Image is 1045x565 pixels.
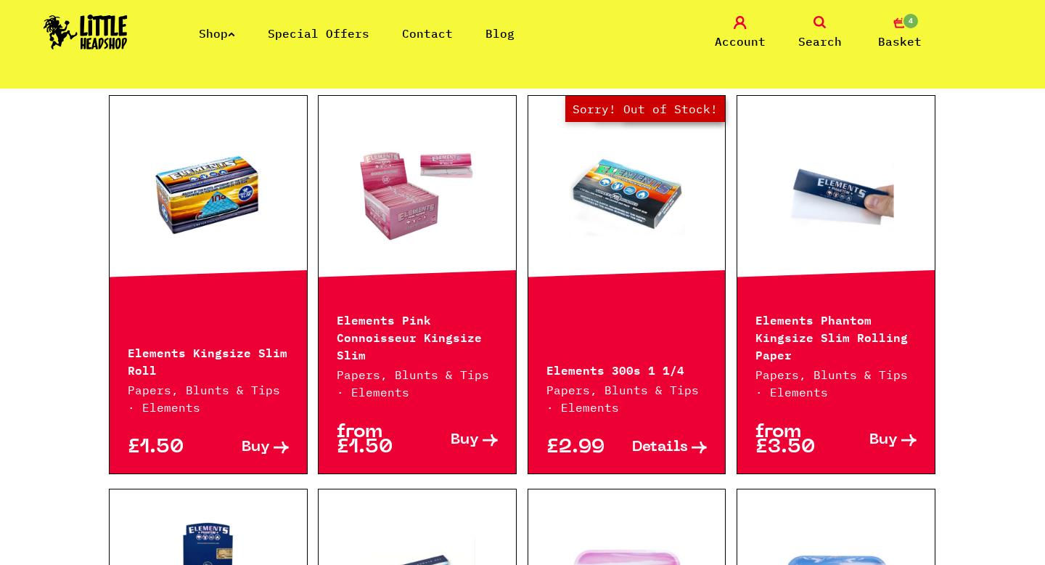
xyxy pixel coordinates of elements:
[869,433,898,448] span: Buy
[704,16,776,50] a: Account
[627,440,708,455] a: Details
[528,121,726,267] a: Out of Stock Hurry! Low Stock Sorry! Out of Stock!
[755,425,836,455] p: from £3.50
[128,440,208,455] p: £1.50
[451,433,479,448] span: Buy
[128,343,289,378] p: Elements Kingsize Slim Roll
[337,425,417,455] p: from £1.50
[798,33,842,50] span: Search
[199,26,235,41] a: Shop
[836,425,917,455] a: Buy
[864,16,936,50] a: 4 Basket
[565,96,725,122] span: Sorry! Out of Stock!
[715,33,766,50] span: Account
[878,33,922,50] span: Basket
[402,26,453,41] a: Contact
[337,310,498,362] p: Elements Pink Connoisseur Kingsize Slim
[546,360,708,378] p: Elements 300s 1 1/4
[784,16,856,50] a: Search
[546,381,708,416] p: Papers, Blunts & Tips · Elements
[755,366,917,401] p: Papers, Blunts & Tips · Elements
[485,26,515,41] a: Blog
[44,15,128,49] img: Little Head Shop Logo
[268,26,369,41] a: Special Offers
[902,12,919,30] span: 4
[208,440,289,455] a: Buy
[337,366,498,401] p: Papers, Blunts & Tips · Elements
[128,381,289,416] p: Papers, Blunts & Tips · Elements
[632,440,688,455] span: Details
[546,440,627,455] p: £2.99
[242,440,270,455] span: Buy
[755,310,917,362] p: Elements Phantom Kingsize Slim Rolling Paper
[417,425,498,455] a: Buy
